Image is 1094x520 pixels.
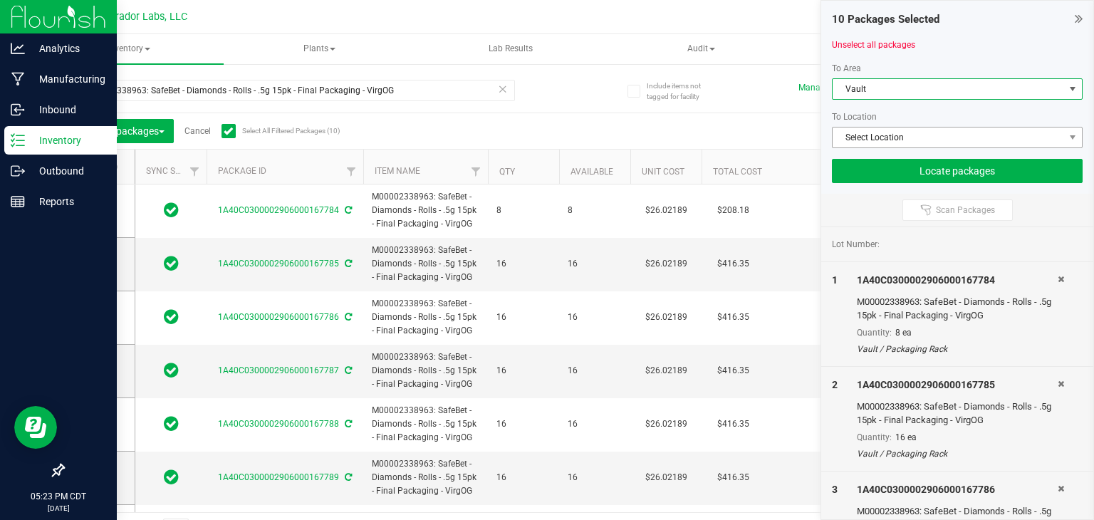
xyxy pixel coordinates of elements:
p: Inventory [25,132,110,149]
span: 8 [568,204,622,217]
span: 16 ea [895,432,917,442]
span: 16 [568,471,622,484]
span: 2 [832,379,838,390]
div: 1A40C0300002906000167784 [857,273,1058,288]
a: Audit [606,34,796,64]
span: $416.35 [710,414,756,435]
span: Sync from Compliance System [343,259,352,269]
button: Locate packages [832,159,1083,183]
span: Quantity: [857,432,892,442]
p: Reports [25,193,110,210]
span: Sync from Compliance System [343,205,352,215]
a: Unselect all packages [832,40,915,50]
td: $26.02189 [630,452,702,505]
inline-svg: Manufacturing [11,72,25,86]
td: $26.02189 [630,184,702,238]
div: M00002338963: SafeBet - Diamonds - Rolls - .5g 15pk - Final Packaging - VirgOG [857,295,1058,323]
span: $416.35 [710,254,756,274]
a: Available [571,167,613,177]
a: Package ID [218,166,266,176]
span: 16 [496,311,551,324]
a: Inventory [34,34,224,64]
span: Plants [226,35,414,63]
span: In Sync [164,254,179,274]
a: Filter [340,160,363,184]
inline-svg: Inbound [11,103,25,117]
span: 8 [496,204,551,217]
input: Search Package ID, Item Name, SKU, Lot or Part Number... [63,80,515,101]
a: Filter [183,160,207,184]
a: 1A40C0300002906000167788 [218,419,339,429]
span: Select Location [833,128,1064,147]
span: 16 [496,417,551,431]
span: In Sync [164,200,179,220]
inline-svg: Reports [11,194,25,209]
div: 1A40C0300002906000167786 [857,482,1058,497]
p: Manufacturing [25,71,110,88]
span: 16 [496,257,551,271]
div: M00002338963: SafeBet - Diamonds - Rolls - .5g 15pk - Final Packaging - VirgOG [857,400,1058,427]
span: Audit [607,35,795,63]
a: 1A40C0300002906000167786 [218,312,339,322]
iframe: Resource center [14,406,57,449]
p: Analytics [25,40,110,57]
span: Quantity: [857,328,892,338]
span: $416.35 [710,360,756,381]
span: 3 [832,484,838,495]
a: Qty [499,167,515,177]
span: Sync from Compliance System [343,312,352,322]
span: 16 [496,364,551,378]
a: 1A40C0300002906000167789 [218,472,339,482]
span: Lab Results [469,43,552,55]
span: $208.18 [710,200,756,221]
a: Cancel [184,126,211,136]
inline-svg: Outbound [11,164,25,178]
div: Vault / Packaging Rack [857,343,1058,355]
inline-svg: Inventory [11,133,25,147]
a: Plants [225,34,415,64]
span: $416.35 [710,467,756,488]
td: $26.02189 [630,345,702,398]
span: Sync from Compliance System [343,419,352,429]
a: Sync Status [146,166,201,176]
span: 8 ea [895,328,912,338]
inline-svg: Analytics [11,41,25,56]
span: 16 [568,364,622,378]
span: To Location [832,112,877,122]
span: Vault [833,79,1064,99]
a: Total Cost [713,167,762,177]
span: M00002338963: SafeBet - Diamonds - Rolls - .5g 15pk - Final Packaging - VirgOG [372,350,479,392]
span: M00002338963: SafeBet - Diamonds - Rolls - .5g 15pk - Final Packaging - VirgOG [372,244,479,285]
p: [DATE] [6,503,110,514]
span: In Sync [164,307,179,327]
span: Select All Filtered Packages (10) [242,127,313,135]
p: 05:23 PM CDT [6,490,110,503]
td: $26.02189 [630,398,702,452]
p: Inbound [25,101,110,118]
span: $416.35 [710,307,756,328]
span: M00002338963: SafeBet - Diamonds - Rolls - .5g 15pk - Final Packaging - VirgOG [372,457,479,499]
span: Scan Packages [936,204,995,216]
span: Lot Number: [832,238,880,251]
span: Sync from Compliance System [343,365,352,375]
span: Include items not tagged for facility [647,80,718,102]
a: Lab Results [416,34,605,64]
span: M00002338963: SafeBet - Diamonds - Rolls - .5g 15pk - Final Packaging - VirgOG [372,297,479,338]
span: Sync from Compliance System [343,472,352,482]
div: 1A40C0300002906000167785 [857,378,1058,392]
button: Manage package tags [798,82,884,94]
p: Outbound [25,162,110,180]
span: M00002338963: SafeBet - Diamonds - Rolls - .5g 15pk - Final Packaging - VirgOG [372,404,479,445]
span: 16 [568,311,622,324]
span: Clear [498,80,508,98]
td: $26.02189 [630,291,702,345]
span: M00002338963: SafeBet - Diamonds - Rolls - .5g 15pk - Final Packaging - VirgOG [372,190,479,232]
span: In Sync [164,414,179,434]
a: Item Name [375,166,420,176]
a: 1A40C0300002906000167784 [218,205,339,215]
td: $26.02189 [630,238,702,291]
a: Inventory Counts [797,34,986,64]
span: In Sync [164,467,179,487]
a: 1A40C0300002906000167787 [218,365,339,375]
